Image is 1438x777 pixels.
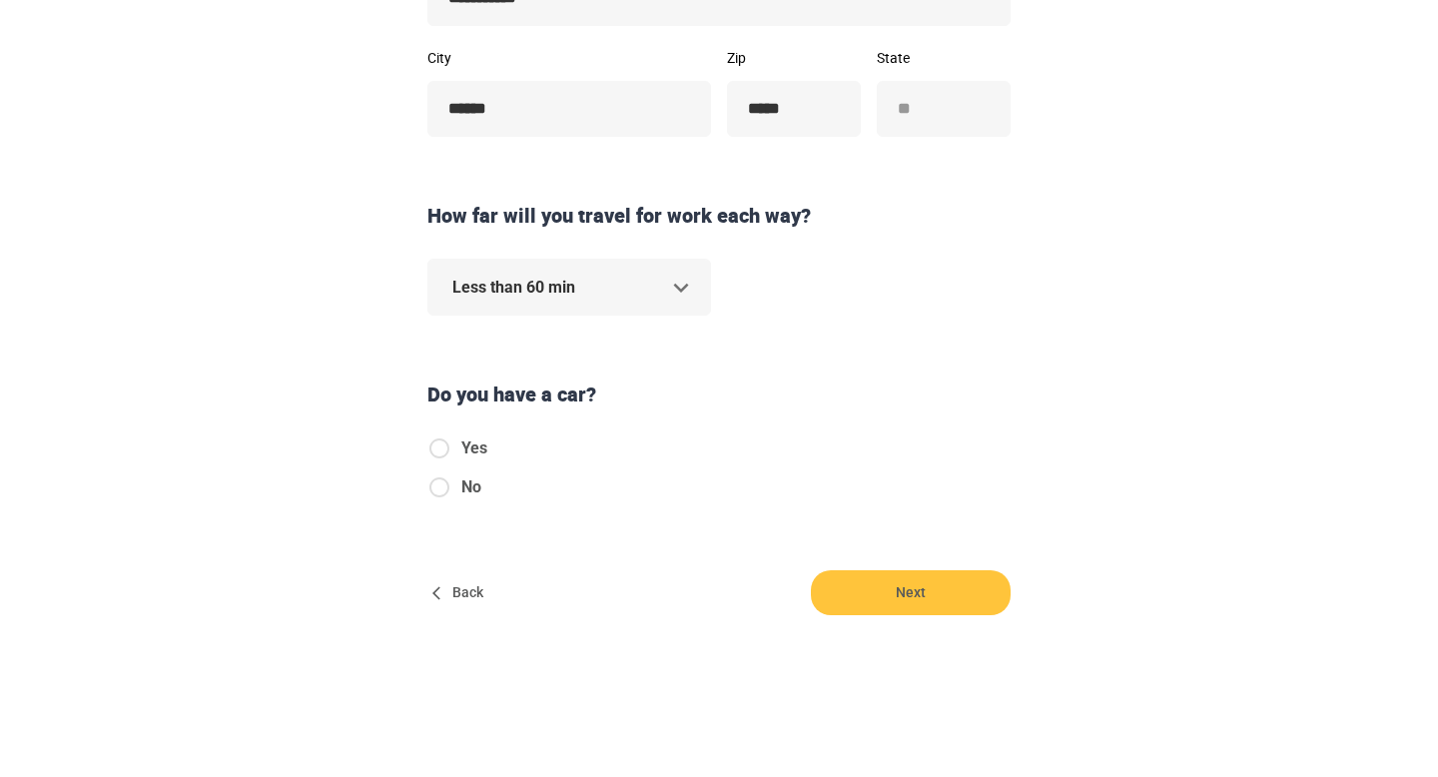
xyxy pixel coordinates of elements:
[427,570,491,615] button: Back
[461,436,487,460] span: Yes
[877,51,1011,65] label: State
[427,259,711,316] div: Less than 60 min
[811,570,1011,615] button: Next
[461,475,481,499] span: No
[419,381,1019,409] div: Do you have a car?
[427,51,711,65] label: City
[419,202,1019,231] div: How far will you travel for work each way?
[727,51,861,65] label: Zip
[427,436,503,514] div: hasCar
